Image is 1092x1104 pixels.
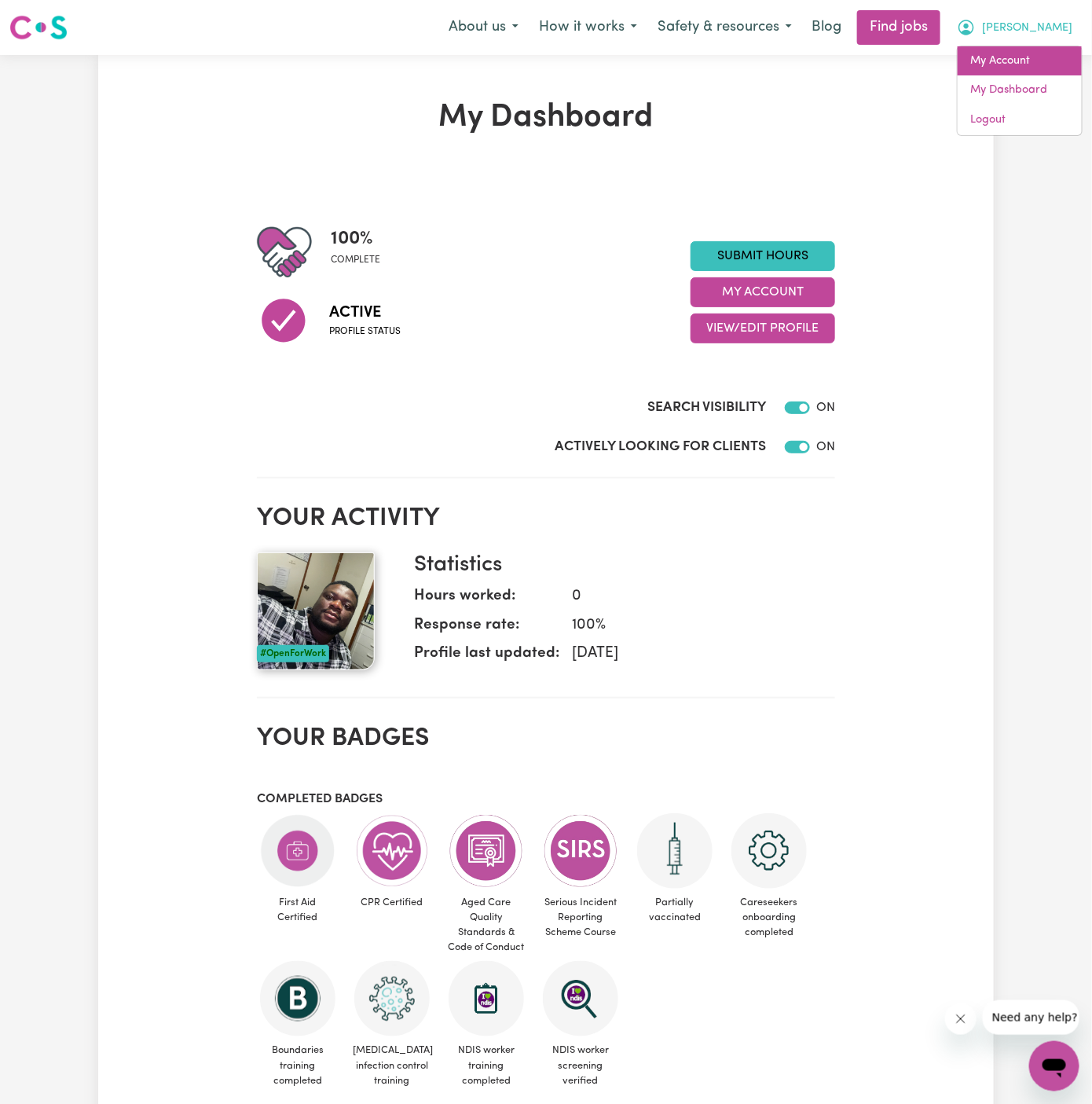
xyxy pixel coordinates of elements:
img: NDIS Worker Screening Verified [543,961,618,1036]
iframe: Button to launch messaging window [1029,1041,1079,1091]
dd: [DATE] [559,643,823,666]
h3: Completed badges [257,792,835,807]
img: CS Academy: Boundaries in care and support work course completed [260,961,335,1036]
button: About us [438,11,529,44]
button: View/Edit Profile [691,314,835,343]
dd: 0 [559,585,823,608]
a: Find jobs [857,10,940,45]
iframe: Close message [945,1003,977,1035]
a: Logout [958,105,1082,135]
img: CS Academy: COVID-19 Infection Control Training course completed [354,961,430,1036]
span: [PERSON_NAME] [982,20,1072,37]
img: Your profile picture [257,552,375,670]
img: Careseekers logo [9,13,68,42]
span: Partially vaccinated [634,889,716,931]
dd: 100 % [559,614,823,637]
span: Boundaries training completed [257,1036,339,1095]
h2: Your activity [257,504,835,534]
label: Search Visibility [647,398,766,418]
dt: Response rate: [414,614,559,644]
span: [MEDICAL_DATA] infection control training [351,1036,433,1095]
label: Actively Looking for Clients [555,437,766,457]
button: My Account [947,11,1083,44]
h2: Your badges [257,724,835,754]
img: CS Academy: Introduction to NDIS Worker Training course completed [449,961,524,1036]
img: CS Academy: Serious Incident Reporting Scheme course completed [543,813,618,889]
a: Blog [802,10,851,45]
span: ON [816,441,835,453]
h1: My Dashboard [257,99,835,137]
a: My Dashboard [958,75,1082,105]
img: Care and support worker has received 1 dose of the COVID-19 vaccine [637,813,713,889]
span: Aged Care Quality Standards & Code of Conduct [445,889,527,962]
a: My Account [958,46,1082,76]
img: CS Academy: Aged Care Quality Standards & Code of Conduct course completed [449,813,524,889]
img: CS Academy: Careseekers Onboarding course completed [731,813,807,889]
img: Care and support worker has completed CPR Certification [354,813,430,889]
button: Safety & resources [647,11,802,44]
span: complete [331,253,380,267]
h3: Statistics [414,552,823,579]
dt: Profile last updated: [414,643,559,672]
a: Careseekers logo [9,9,68,46]
span: NDIS worker screening verified [540,1036,621,1095]
span: Active [329,301,401,325]
span: Profile status [329,325,401,339]
a: Submit Hours [691,241,835,271]
dt: Hours worked: [414,585,559,614]
span: First Aid Certified [257,889,339,931]
span: Careseekers onboarding completed [728,889,810,947]
span: NDIS worker training completed [445,1036,527,1095]
div: #OpenForWork [257,645,329,662]
span: CPR Certified [351,889,433,916]
span: ON [816,402,835,414]
iframe: Message from company [983,1000,1079,1035]
div: Profile completeness: 100% [331,225,393,280]
div: My Account [957,46,1083,136]
button: How it works [529,11,647,44]
span: 100 % [331,225,380,253]
button: My Account [691,277,835,307]
span: Serious Incident Reporting Scheme Course [540,889,621,947]
img: Care and support worker has completed First Aid Certification [260,813,335,889]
